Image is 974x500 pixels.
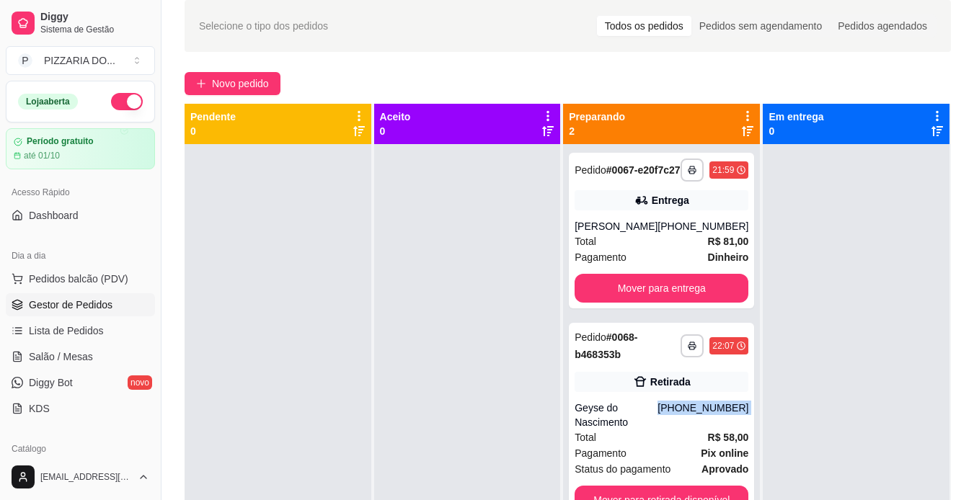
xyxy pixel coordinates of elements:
[569,124,625,138] p: 2
[701,463,748,475] strong: aprovado
[708,251,749,263] strong: Dinheiro
[712,164,734,176] div: 21:59
[111,93,143,110] button: Alterar Status
[196,79,206,89] span: plus
[575,331,606,343] span: Pedido
[6,437,155,460] div: Catálogo
[40,24,149,35] span: Sistema de Gestão
[597,16,691,36] div: Todos os pedidos
[6,319,155,342] a: Lista de Pedidos
[769,124,823,138] p: 0
[190,110,236,124] p: Pendente
[575,233,596,249] span: Total
[575,249,627,265] span: Pagamento
[29,349,93,364] span: Salão / Mesas
[769,110,823,124] p: Em entrega
[40,471,132,483] span: [EMAIL_ADDRESS][DOMAIN_NAME]
[6,345,155,368] a: Salão / Mesas
[44,53,115,68] div: PIZZARIA DO ...
[712,340,734,352] div: 22:07
[29,323,104,338] span: Lista de Pedidos
[29,298,112,312] span: Gestor de Pedidos
[575,461,670,477] span: Status do pagamento
[212,76,269,91] span: Novo pedido
[380,110,411,124] p: Aceito
[575,219,658,233] div: [PERSON_NAME]
[40,11,149,24] span: Diggy
[650,375,691,389] div: Retirada
[6,181,155,204] div: Acesso Rápido
[6,128,155,169] a: Período gratuitoaté 01/10
[701,447,748,459] strong: Pix online
[6,460,155,494] button: [EMAIL_ADDRESS][DOMAIN_NAME]
[652,193,689,207] div: Entrega
[18,53,32,68] span: P
[190,124,236,138] p: 0
[29,375,73,390] span: Diggy Bot
[29,401,50,416] span: KDS
[830,16,935,36] div: Pedidos agendados
[29,272,128,286] span: Pedidos balcão (PDV)
[691,16,830,36] div: Pedidos sem agendamento
[658,401,748,429] div: [PHONE_NUMBER]
[708,432,749,443] strong: R$ 58,00
[6,6,155,40] a: DiggySistema de Gestão
[606,164,681,176] strong: # 0067-e20f7c27
[6,371,155,394] a: Diggy Botnovo
[18,94,78,110] div: Loja aberta
[27,136,94,147] article: Período gratuito
[24,150,60,161] article: até 01/10
[6,244,155,267] div: Dia a dia
[6,204,155,227] a: Dashboard
[6,267,155,290] button: Pedidos balcão (PDV)
[29,208,79,223] span: Dashboard
[575,445,627,461] span: Pagamento
[575,331,637,360] strong: # 0068-b468353b
[380,124,411,138] p: 0
[6,293,155,316] a: Gestor de Pedidos
[575,164,606,176] span: Pedido
[575,401,658,429] div: Geyse do Nascimento
[569,110,625,124] p: Preparando
[708,236,749,247] strong: R$ 81,00
[199,18,328,34] span: Selecione o tipo dos pedidos
[185,72,280,95] button: Novo pedido
[575,429,596,445] span: Total
[658,219,748,233] div: [PHONE_NUMBER]
[6,397,155,420] a: KDS
[575,274,748,303] button: Mover para entrega
[6,46,155,75] button: Select a team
